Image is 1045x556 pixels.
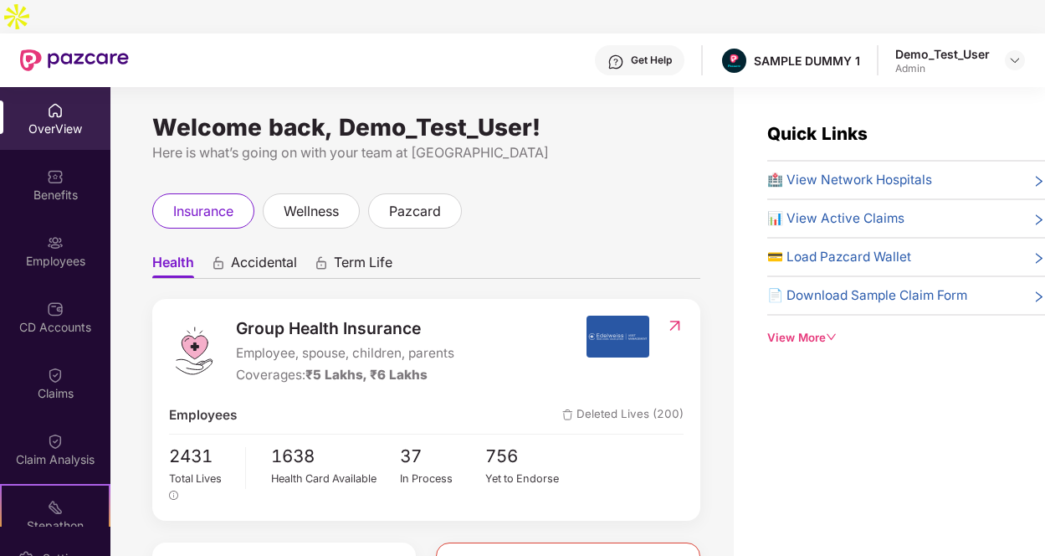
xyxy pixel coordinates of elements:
span: Employees [169,405,237,425]
span: 37 [400,443,485,471]
img: svg+xml;base64,PHN2ZyBpZD0iSG9tZSIgeG1sbnM9Imh0dHA6Ly93d3cudzMub3JnLzIwMDAvc3ZnIiB3aWR0aD0iMjAiIG... [47,102,64,119]
span: Health [152,254,194,278]
img: deleteIcon [562,409,573,420]
img: svg+xml;base64,PHN2ZyBpZD0iRHJvcGRvd24tMzJ4MzIiIHhtbG5zPSJodHRwOi8vd3d3LnczLm9yZy8yMDAwL3N2ZyIgd2... [1008,54,1022,67]
img: New Pazcare Logo [20,49,129,71]
span: ₹5 Lakhs, ₹6 Lakhs [305,367,428,383]
span: Employee, spouse, children, parents [236,343,454,363]
div: Demo_Test_User [895,46,990,62]
img: insurerIcon [587,316,649,358]
img: svg+xml;base64,PHN2ZyBpZD0iSGVscC0zMngzMiIgeG1sbnM9Imh0dHA6Ly93d3cudzMub3JnLzIwMDAvc3ZnIiB3aWR0aD... [607,54,624,70]
span: 2431 [169,443,233,471]
span: Term Life [334,254,392,278]
div: Coverages: [236,365,454,385]
span: Quick Links [767,123,868,144]
img: svg+xml;base64,PHN2ZyBpZD0iQ2xhaW0iIHhtbG5zPSJodHRwOi8vd3d3LnczLm9yZy8yMDAwL3N2ZyIgd2lkdGg9IjIwIi... [47,433,64,450]
span: 1638 [271,443,400,471]
img: Pazcare_Alternative_logo-01-01.png [722,49,746,73]
div: Here is what’s going on with your team at [GEOGRAPHIC_DATA] [152,142,700,163]
span: 💳 Load Pazcard Wallet [767,247,911,267]
div: Stepathon [2,517,109,534]
img: svg+xml;base64,PHN2ZyBpZD0iRW1wbG95ZWVzIiB4bWxucz0iaHR0cDovL3d3dy53My5vcmcvMjAwMC9zdmciIHdpZHRoPS... [47,234,64,251]
span: pazcard [389,201,441,222]
img: logo [169,326,219,376]
span: 📊 View Active Claims [767,208,904,229]
span: 756 [485,443,571,471]
span: right [1032,212,1045,229]
span: wellness [284,201,339,222]
img: svg+xml;base64,PHN2ZyBpZD0iQ0RfQWNjb3VudHMiIGRhdGEtbmFtZT0iQ0QgQWNjb3VudHMiIHhtbG5zPSJodHRwOi8vd3... [47,301,64,317]
img: svg+xml;base64,PHN2ZyB4bWxucz0iaHR0cDovL3d3dy53My5vcmcvMjAwMC9zdmciIHdpZHRoPSIyMSIgaGVpZ2h0PSIyMC... [47,499,64,516]
div: Yet to Endorse [485,471,571,487]
span: right [1032,250,1045,267]
span: Group Health Insurance [236,316,454,341]
img: svg+xml;base64,PHN2ZyBpZD0iQmVuZWZpdHMiIHhtbG5zPSJodHRwOi8vd3d3LnczLm9yZy8yMDAwL3N2ZyIgd2lkdGg9Ij... [47,168,64,185]
div: Health Card Available [271,471,400,487]
div: View More [767,329,1045,347]
img: svg+xml;base64,PHN2ZyBpZD0iQ2xhaW0iIHhtbG5zPSJodHRwOi8vd3d3LnczLm9yZy8yMDAwL3N2ZyIgd2lkdGg9IjIwIi... [47,367,64,384]
span: Deleted Lives (200) [562,405,684,425]
div: animation [314,255,329,270]
span: info-circle [169,491,178,500]
span: Accidental [231,254,297,278]
span: 🏥 View Network Hospitals [767,170,932,190]
span: right [1032,173,1045,190]
img: RedirectIcon [666,317,684,334]
span: 📄 Download Sample Claim Form [767,286,967,306]
span: right [1032,289,1045,306]
div: SAMPLE DUMMY 1 [754,53,860,69]
span: down [826,332,837,342]
div: Welcome back, Demo_Test_User! [152,121,700,134]
div: Admin [895,62,990,75]
span: insurance [173,201,233,222]
div: Get Help [631,54,672,67]
span: Total Lives [169,472,222,485]
div: animation [211,255,226,270]
div: In Process [400,471,485,487]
